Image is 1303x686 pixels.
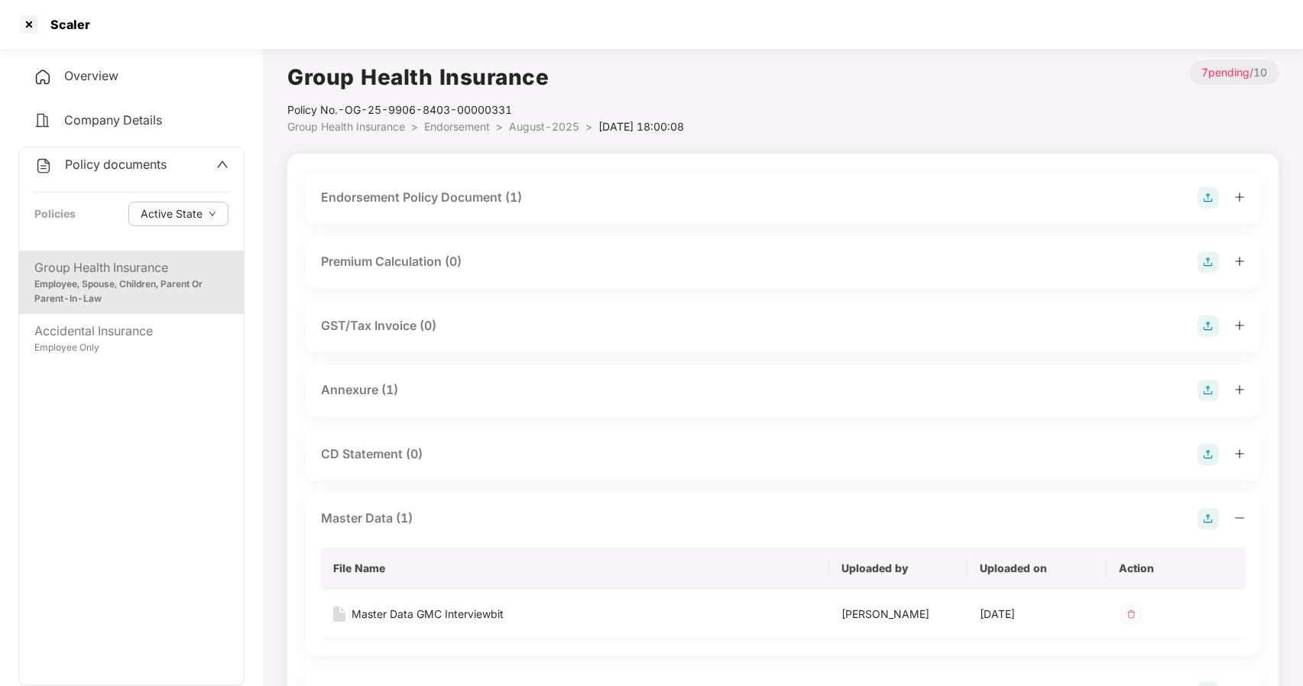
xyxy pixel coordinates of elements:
[829,548,968,590] th: Uploaded by
[321,188,522,207] div: Endorsement Policy Document (1)
[34,322,229,341] div: Accidental Insurance
[333,607,345,622] img: svg+xml;base64,PHN2ZyB4bWxucz0iaHR0cDovL3d3dy53My5vcmcvMjAwMC9zdmciIHdpZHRoPSIxNiIgaGVpZ2h0PSIyMC...
[496,120,503,133] span: >
[1201,66,1250,79] span: 7 pending
[1190,60,1279,85] p: / 10
[141,205,203,222] span: Active State
[34,112,52,130] img: svg+xml;base64,PHN2ZyB4bWxucz0iaHR0cDovL3d3dy53My5vcmcvMjAwMC9zdmciIHdpZHRoPSIyNCIgaGVpZ2h0PSIyNC...
[1198,251,1219,273] img: svg+xml;base64,PHN2ZyB4bWxucz0iaHR0cDovL3d3dy53My5vcmcvMjAwMC9zdmciIHdpZHRoPSIyOCIgaGVpZ2h0PSIyOC...
[287,102,684,118] div: Policy No.- OG-25-9906-8403-00000331
[128,202,229,226] button: Active Statedown
[34,157,53,175] img: svg+xml;base64,PHN2ZyB4bWxucz0iaHR0cDovL3d3dy53My5vcmcvMjAwMC9zdmciIHdpZHRoPSIyNCIgaGVpZ2h0PSIyNC...
[1198,315,1219,337] img: svg+xml;base64,PHN2ZyB4bWxucz0iaHR0cDovL3d3dy53My5vcmcvMjAwMC9zdmciIHdpZHRoPSIyOCIgaGVpZ2h0PSIyOC...
[1198,380,1219,401] img: svg+xml;base64,PHN2ZyB4bWxucz0iaHR0cDovL3d3dy53My5vcmcvMjAwMC9zdmciIHdpZHRoPSIyOCIgaGVpZ2h0PSIyOC...
[968,548,1106,590] th: Uploaded on
[1119,602,1143,626] img: svg+xml;base64,PHN2ZyB4bWxucz0iaHR0cDovL3d3dy53My5vcmcvMjAwMC9zdmciIHdpZHRoPSIzMiIgaGVpZ2h0PSIzMi...
[321,380,398,400] div: Annexure (1)
[321,445,423,464] div: CD Statement (0)
[34,68,52,86] img: svg+xml;base64,PHN2ZyB4bWxucz0iaHR0cDovL3d3dy53My5vcmcvMjAwMC9zdmciIHdpZHRoPSIyNCIgaGVpZ2h0PSIyNC...
[65,157,167,172] span: Policy documents
[1234,448,1245,459] span: plus
[41,17,90,32] div: Scaler
[1234,320,1245,331] span: plus
[585,120,592,133] span: >
[352,606,504,623] div: Master Data GMC Interviewbit
[34,277,229,306] div: Employee, Spouse, Children, Parent Or Parent-In-Law
[321,509,413,528] div: Master Data (1)
[321,316,436,335] div: GST/Tax Invoice (0)
[1198,508,1219,529] img: svg+xml;base64,PHN2ZyB4bWxucz0iaHR0cDovL3d3dy53My5vcmcvMjAwMC9zdmciIHdpZHRoPSIyOCIgaGVpZ2h0PSIyOC...
[424,120,490,133] span: Endorsement
[64,68,118,83] span: Overview
[216,158,229,170] span: up
[34,205,76,222] div: Policies
[34,258,229,277] div: Group Health Insurance
[1107,548,1245,590] th: Action
[1198,444,1219,465] img: svg+xml;base64,PHN2ZyB4bWxucz0iaHR0cDovL3d3dy53My5vcmcvMjAwMC9zdmciIHdpZHRoPSIyOCIgaGVpZ2h0PSIyOC...
[321,548,829,590] th: File Name
[1234,513,1245,523] span: minus
[1198,187,1219,209] img: svg+xml;base64,PHN2ZyB4bWxucz0iaHR0cDovL3d3dy53My5vcmcvMjAwMC9zdmciIHdpZHRoPSIyOCIgaGVpZ2h0PSIyOC...
[1234,256,1245,267] span: plus
[509,120,579,133] span: August-2025
[1234,384,1245,395] span: plus
[598,120,684,133] span: [DATE] 18:00:08
[841,606,955,623] div: [PERSON_NAME]
[980,606,1094,623] div: [DATE]
[1234,192,1245,202] span: plus
[34,341,229,355] div: Employee Only
[411,120,418,133] span: >
[287,120,405,133] span: Group Health Insurance
[287,60,684,94] h1: Group Health Insurance
[321,252,462,271] div: Premium Calculation (0)
[64,112,162,128] span: Company Details
[209,210,216,218] span: down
